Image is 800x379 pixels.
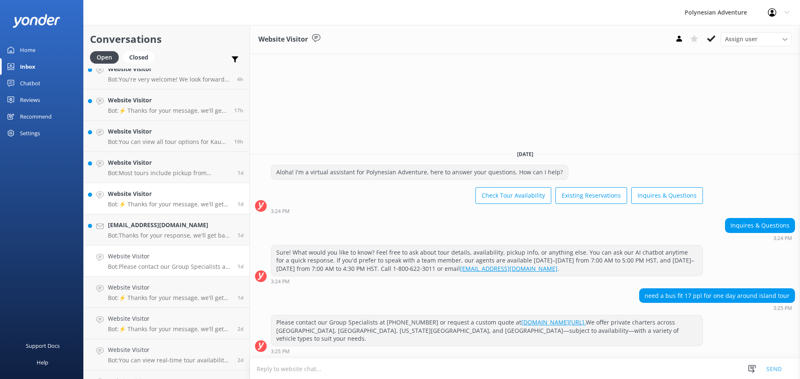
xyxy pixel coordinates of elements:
span: [DATE] [512,151,538,158]
div: Help [37,354,48,371]
a: [DOMAIN_NAME][URL]. [521,318,586,326]
h3: Website Visitor [258,34,308,45]
p: Bot: Please contact our Group Specialists at [PHONE_NUMBER] or request a custom quote at [DOMAIN_... [108,263,231,270]
a: Website VisitorBot:Please contact our Group Specialists at [PHONE_NUMBER] or request a custom quo... [84,245,250,277]
a: Website VisitorBot:⚡ Thanks for your message, we'll get back to you as soon as we can. You're als... [84,277,250,308]
div: Chatbot [20,75,40,92]
div: Support Docs [26,337,60,354]
h4: Website Visitor [108,64,231,74]
span: Assign user [725,35,757,44]
button: Inquires & Questions [631,187,703,204]
a: Website VisitorBot:Most tours include pickup from designated hotels or airports. We do not pick u... [84,152,250,183]
div: Sep 12 2025 03:25pm (UTC -10:00) Pacific/Honolulu [639,305,795,311]
h4: Website Visitor [108,189,231,198]
h4: Website Visitor [108,96,228,105]
p: Bot: ⚡ Thanks for your message, we'll get back to you as soon as we can. You're also welcome to k... [108,325,231,333]
button: Existing Reservations [555,187,627,204]
p: Bot: ⚡ Thanks for your message, we'll get back to you as soon as we can. You're also welcome to k... [108,201,231,208]
div: Inbox [20,58,35,75]
a: Website VisitorBot:You're very welcome! We look forward to seeing you on a Polynesian Adventure.4h [84,58,250,89]
a: Website VisitorBot:⚡ Thanks for your message, we'll get back to you as soon as we can. You're als... [84,183,250,214]
h4: [EMAIL_ADDRESS][DOMAIN_NAME] [108,220,231,230]
p: Bot: Most tours include pickup from designated hotels or airports. We do not pick up from private... [108,169,231,177]
div: Sep 12 2025 03:24pm (UTC -10:00) Pacific/Honolulu [725,235,795,241]
div: Inquires & Questions [725,218,795,233]
p: Bot: ⚡ Thanks for your message, we'll get back to you as soon as we can. You're also welcome to k... [108,294,231,302]
a: Website VisitorBot:You can view all tour options for Kauai at [URL][DOMAIN_NAME].19h [84,121,250,152]
a: [EMAIL_ADDRESS][DOMAIN_NAME] [460,265,557,272]
span: Sep 13 2025 02:38pm (UTC -10:00) Pacific/Honolulu [234,107,243,114]
span: Sep 12 2025 03:25pm (UTC -10:00) Pacific/Honolulu [237,263,243,270]
p: Bot: You're very welcome! We look forward to seeing you on a Polynesian Adventure. [108,76,231,83]
div: Reviews [20,92,40,108]
span: Sep 13 2025 12:48pm (UTC -10:00) Pacific/Honolulu [234,138,243,145]
img: yonder-white-logo.png [12,14,60,28]
div: Sure! What would you like to know? Feel free to ask about tour details, availability, pickup info... [271,245,702,276]
div: Sep 12 2025 03:24pm (UTC -10:00) Pacific/Honolulu [271,278,703,284]
div: Assign User [721,32,792,46]
a: Open [90,52,123,62]
div: Sep 12 2025 03:24pm (UTC -10:00) Pacific/Honolulu [271,208,703,214]
span: Sep 12 2025 12:25pm (UTC -10:00) Pacific/Honolulu [237,294,243,301]
div: Please contact our Group Specialists at [PHONE_NUMBER] or request a custom quote at We offer priv... [271,315,702,346]
div: need a bus fit 17 ppl for one day around island tour [640,289,795,303]
a: Website VisitorBot:You can view real-time tour availability and book your Polynesian Adventure on... [84,339,250,370]
div: Open [90,51,119,64]
span: Sep 12 2025 08:15am (UTC -10:00) Pacific/Honolulu [237,325,243,332]
span: Sep 14 2025 03:56am (UTC -10:00) Pacific/Honolulu [237,76,243,83]
span: Sep 12 2025 11:24pm (UTC -10:00) Pacific/Honolulu [237,201,243,208]
a: Website VisitorBot:⚡ Thanks for your message, we'll get back to you as soon as we can. You're als... [84,308,250,339]
div: Home [20,42,35,58]
h4: Website Visitor [108,314,231,323]
strong: 3:24 PM [271,279,290,284]
span: Sep 12 2025 06:09pm (UTC -10:00) Pacific/Honolulu [237,232,243,239]
div: Settings [20,125,40,141]
h4: Website Visitor [108,127,228,136]
p: Bot: You can view real-time tour availability and book your Polynesian Adventure online at [URL][... [108,357,231,364]
strong: 3:25 PM [271,349,290,354]
h4: Website Visitor [108,283,231,292]
h4: Website Visitor [108,252,231,261]
a: [EMAIL_ADDRESS][DOMAIN_NAME]Bot:Thanks for your response, we'll get back to you as soon as we can... [84,214,250,245]
span: Sep 12 2025 07:14am (UTC -10:00) Pacific/Honolulu [237,357,243,364]
button: Check Tour Availability [475,187,551,204]
div: Closed [123,51,155,64]
div: Recommend [20,108,52,125]
a: Website VisitorBot:⚡ Thanks for your message, we'll get back to you as soon as we can. You're als... [84,89,250,121]
p: Bot: ⚡ Thanks for your message, we'll get back to you as soon as we can. You're also welcome to k... [108,107,228,114]
strong: 3:24 PM [271,209,290,214]
span: Sep 13 2025 06:01am (UTC -10:00) Pacific/Honolulu [237,169,243,176]
strong: 3:25 PM [773,306,792,311]
a: Closed [123,52,159,62]
h2: Conversations [90,31,243,47]
h4: Website Visitor [108,158,231,167]
strong: 3:24 PM [773,236,792,241]
p: Bot: Thanks for your response, we'll get back to you as soon as we can during opening hours. [108,232,231,239]
div: Aloha! I'm a virtual assistant for Polynesian Adventure, here to answer your questions. How can I... [271,165,568,179]
h4: Website Visitor [108,345,231,354]
div: Sep 12 2025 03:25pm (UTC -10:00) Pacific/Honolulu [271,348,703,354]
p: Bot: You can view all tour options for Kauai at [URL][DOMAIN_NAME]. [108,138,228,146]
